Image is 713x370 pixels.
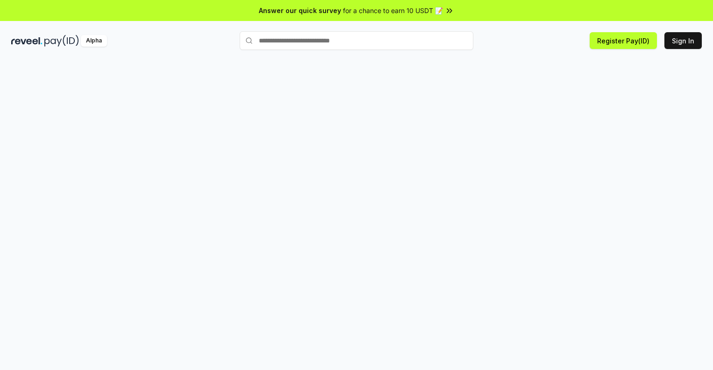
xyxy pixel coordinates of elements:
[343,6,443,15] span: for a chance to earn 10 USDT 📝
[664,32,702,49] button: Sign In
[259,6,341,15] span: Answer our quick survey
[81,35,107,47] div: Alpha
[44,35,79,47] img: pay_id
[590,32,657,49] button: Register Pay(ID)
[11,35,43,47] img: reveel_dark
